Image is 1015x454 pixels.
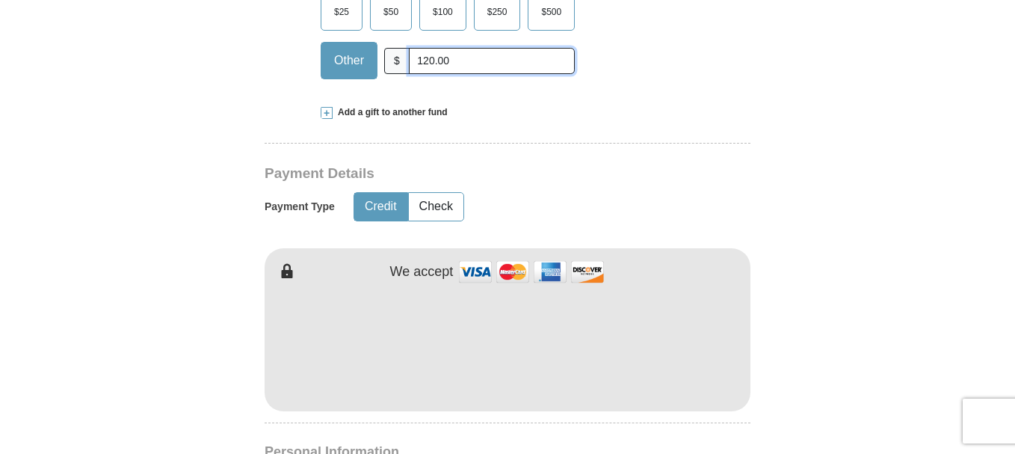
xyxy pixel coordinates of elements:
[327,49,371,72] span: Other
[457,256,606,288] img: credit cards accepted
[409,193,463,221] button: Check
[534,1,569,23] span: $500
[327,1,357,23] span: $25
[390,264,454,280] h4: We accept
[354,193,407,221] button: Credit
[333,106,448,119] span: Add a gift to another fund
[265,200,335,213] h5: Payment Type
[384,48,410,74] span: $
[376,1,406,23] span: $50
[409,48,575,74] input: Other Amount
[425,1,460,23] span: $100
[480,1,515,23] span: $250
[265,165,646,182] h3: Payment Details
